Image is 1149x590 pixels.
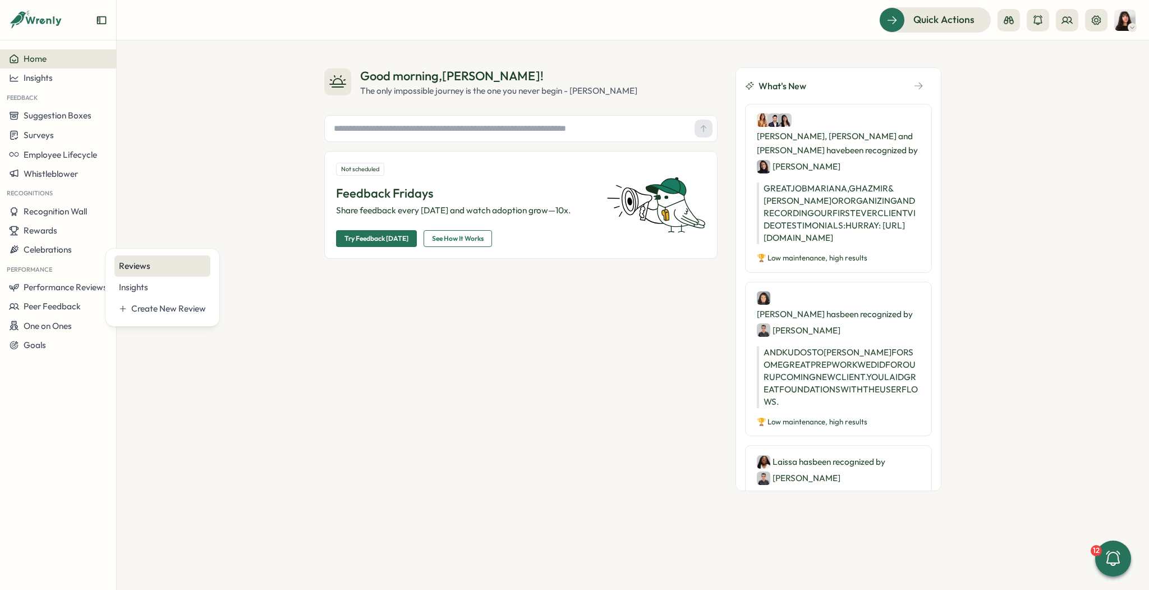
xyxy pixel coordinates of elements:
[336,230,417,247] button: Try Feedback [DATE]
[757,455,920,485] div: Laissa has been recognized by
[24,244,72,255] span: Celebrations
[432,231,484,246] span: See How It Works
[344,231,408,246] span: Try Feedback [DATE]
[24,110,91,121] span: Suggestion Boxes
[24,321,72,331] span: One on Ones
[757,455,770,469] img: Laissa Duclos
[757,160,770,173] img: Viktoria Korzhova
[119,281,206,294] div: Insights
[336,185,593,202] p: Feedback Fridays
[759,79,806,93] span: What's New
[24,168,78,179] span: Whistleblower
[757,253,920,263] p: 🏆 Low maintenance, high results
[131,303,206,315] div: Create New Review
[757,471,840,485] div: [PERSON_NAME]
[336,204,593,217] p: Share feedback every [DATE] and watch adoption grow—10x.
[879,7,991,32] button: Quick Actions
[757,182,920,244] p: GREAT JOB MARIANA, GHAZMIR & [PERSON_NAME] OR ORGANIZING AND RECORDING OUR FIRST EVER CLIENT VIDE...
[24,225,57,236] span: Rewards
[96,15,107,26] button: Expand sidebar
[24,72,53,83] span: Insights
[757,346,920,408] p: AND KUDOS TO [PERSON_NAME] FOR SOME GREAT PREP WORK WE DID FOR OUR UPCOMING NEW CLIENT. YOU LAID ...
[757,472,770,485] img: Hasan Naqvi
[767,113,781,127] img: Ghazmir Mansur
[24,282,107,292] span: Performance Reviews
[757,323,840,337] div: [PERSON_NAME]
[24,206,87,217] span: Recognition Wall
[1091,545,1102,556] div: 12
[24,301,81,312] span: Peer Feedback
[119,260,206,272] div: Reviews
[114,298,210,319] button: Create New Review
[757,159,840,173] div: [PERSON_NAME]
[360,85,637,97] div: The only impossible journey is the one you never begin - [PERSON_NAME]
[24,53,47,64] span: Home
[336,163,384,176] div: Not scheduled
[757,417,920,427] p: 🏆 Low maintenance, high results
[757,113,920,173] div: [PERSON_NAME], [PERSON_NAME] and [PERSON_NAME] have been recognized by
[757,291,920,337] div: [PERSON_NAME] has been recognized by
[757,113,770,127] img: Mariana Silva
[778,113,792,127] img: Andrea Lopez
[24,340,46,350] span: Goals
[424,230,492,247] button: See How It Works
[360,67,637,85] div: Good morning , [PERSON_NAME] !
[1114,10,1136,31] img: Kelly Rosa
[24,149,97,160] span: Employee Lifecycle
[757,291,770,305] img: Angelina Costa
[114,255,210,277] a: Reviews
[24,130,54,140] span: Surveys
[757,323,770,337] img: Hasan Naqvi
[114,277,210,298] a: Insights
[913,12,975,27] span: Quick Actions
[1095,541,1131,577] button: 12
